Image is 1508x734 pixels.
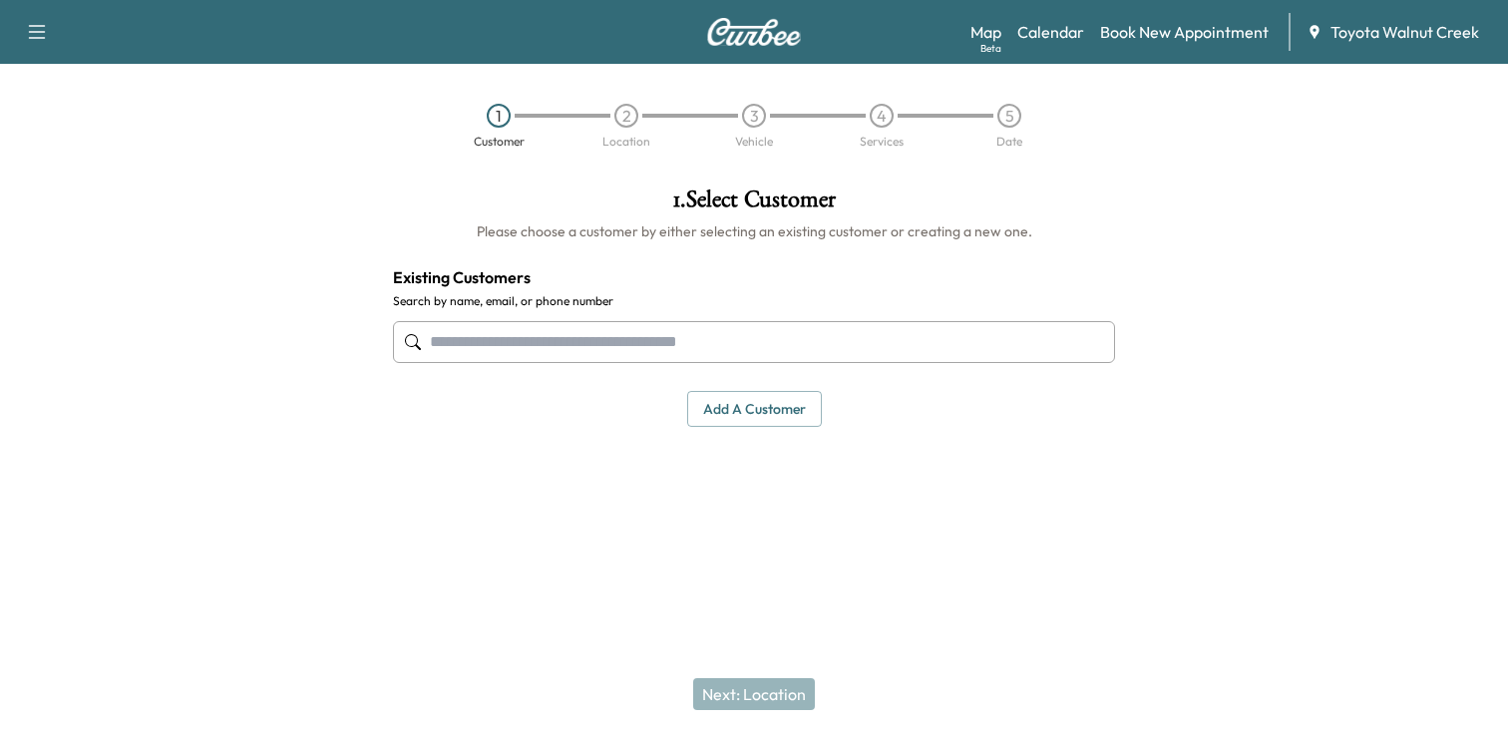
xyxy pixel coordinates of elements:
[706,18,802,46] img: Curbee Logo
[474,136,525,148] div: Customer
[742,104,766,128] div: 3
[393,187,1115,221] h1: 1 . Select Customer
[393,221,1115,241] h6: Please choose a customer by either selecting an existing customer or creating a new one.
[602,136,650,148] div: Location
[997,104,1021,128] div: 5
[393,293,1115,309] label: Search by name, email, or phone number
[487,104,511,128] div: 1
[996,136,1022,148] div: Date
[980,41,1001,56] div: Beta
[393,265,1115,289] h4: Existing Customers
[1017,20,1084,44] a: Calendar
[870,104,894,128] div: 4
[970,20,1001,44] a: MapBeta
[687,391,822,428] button: Add a customer
[735,136,773,148] div: Vehicle
[614,104,638,128] div: 2
[1330,20,1479,44] span: Toyota Walnut Creek
[1100,20,1269,44] a: Book New Appointment
[860,136,904,148] div: Services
